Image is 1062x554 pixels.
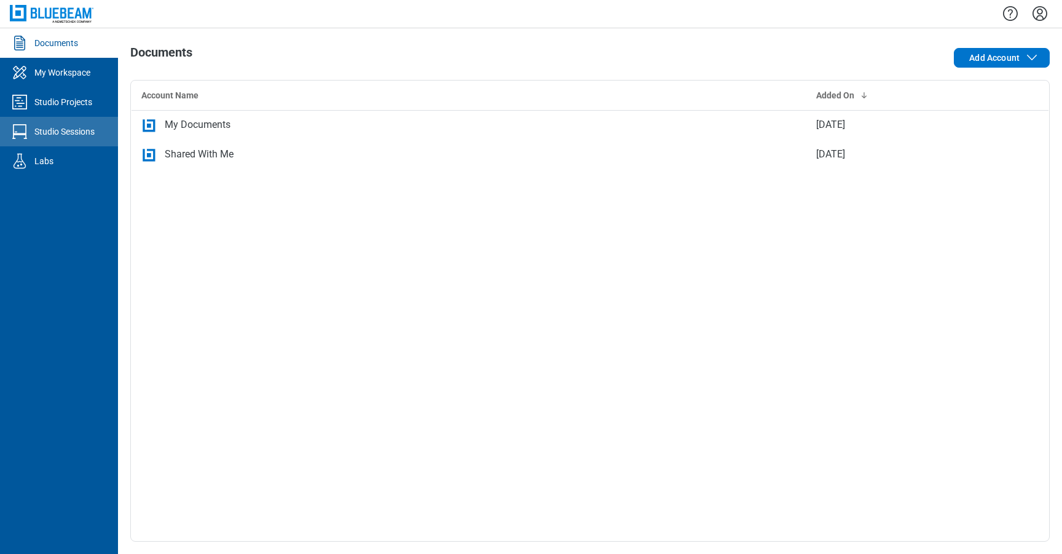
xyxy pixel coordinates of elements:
div: My Documents [165,117,230,132]
span: Add Account [969,52,1020,64]
div: Documents [34,37,78,49]
button: Add Account [954,48,1050,68]
td: [DATE] [806,140,990,169]
svg: Studio Sessions [10,122,29,141]
div: Studio Projects [34,96,92,108]
div: Studio Sessions [34,125,95,138]
table: bb-data-table [131,81,1049,170]
svg: Studio Projects [10,92,29,112]
img: Bluebeam, Inc. [10,5,93,23]
td: [DATE] [806,110,990,140]
div: Shared With Me [165,147,234,162]
div: Labs [34,155,53,167]
svg: My Workspace [10,63,29,82]
div: My Workspace [34,66,90,79]
div: Account Name [141,89,796,101]
svg: Documents [10,33,29,53]
div: Added On [816,89,980,101]
h1: Documents [130,46,192,65]
svg: Labs [10,151,29,171]
button: Settings [1030,3,1050,24]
